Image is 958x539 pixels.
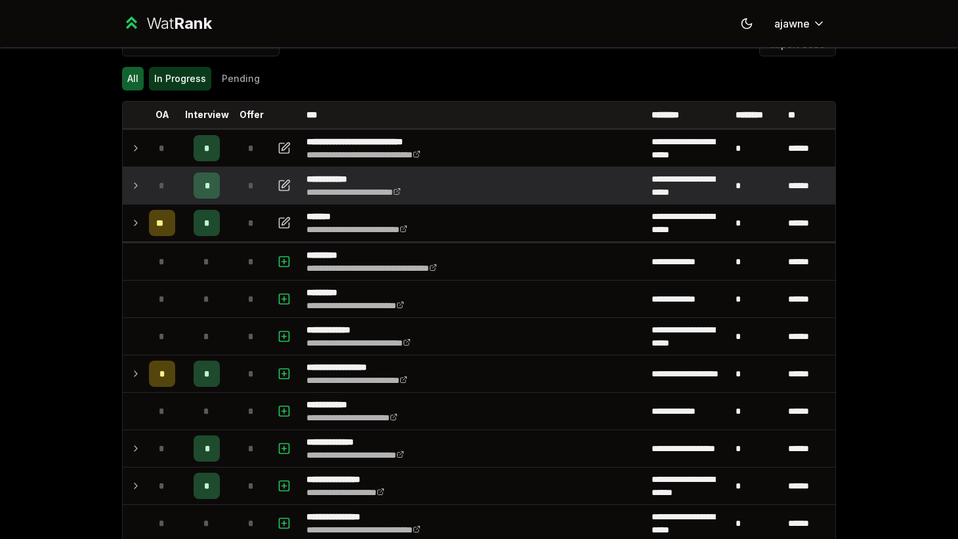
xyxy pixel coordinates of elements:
button: In Progress [149,67,211,90]
a: WatRank [122,13,212,34]
span: ajawne [774,16,810,31]
span: Rank [174,14,212,33]
button: Pending [217,67,265,90]
button: ajawne [764,12,836,35]
p: Offer [239,108,264,121]
p: OA [156,108,169,121]
div: Wat [146,13,212,34]
button: All [122,67,144,90]
p: Interview [185,108,229,121]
